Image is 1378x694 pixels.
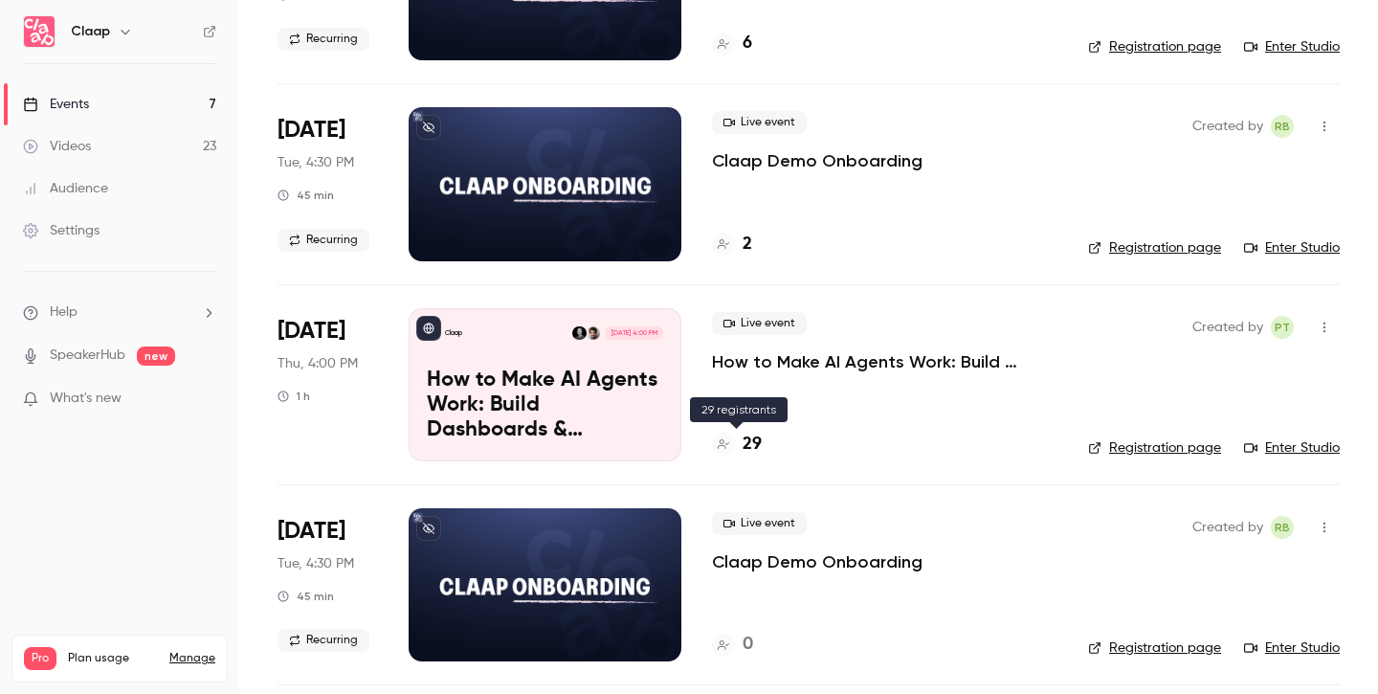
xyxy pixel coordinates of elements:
span: Live event [712,312,807,335]
span: [DATE] [278,516,345,547]
div: Sep 9 Tue, 5:30 PM (Europe/Paris) [278,107,378,260]
span: RB [1275,115,1290,138]
a: How to Make AI Agents Work: Build Dashboards & Automations with Claap MCP [712,350,1057,373]
div: Sep 16 Tue, 5:30 PM (Europe/Paris) [278,508,378,661]
div: Settings [23,221,100,240]
a: 0 [712,632,753,658]
div: Audience [23,179,108,198]
h4: 6 [743,31,752,56]
a: Enter Studio [1244,238,1340,257]
span: Created by [1192,516,1263,539]
a: Registration page [1088,37,1221,56]
span: What's new [50,389,122,409]
a: SpeakerHub [50,346,125,366]
span: [DATE] 4:00 PM [605,326,662,340]
span: new [137,347,175,366]
span: Robin Bonduelle [1271,115,1294,138]
span: Pierre Touzeau [1271,316,1294,339]
iframe: Noticeable Trigger [193,391,216,408]
div: Videos [23,137,91,156]
span: [DATE] [278,115,345,146]
span: PT [1275,316,1290,339]
h6: Claap [71,22,110,41]
span: Robin Bonduelle [1271,516,1294,539]
a: How to Make AI Agents Work: Build Dashboards & Automations with Claap MCPClaapPierre TouzeauRobin... [409,308,681,461]
span: Recurring [278,229,369,252]
div: 1 h [278,389,310,404]
span: [DATE] [278,316,345,347]
a: Claap Demo Onboarding [712,550,922,573]
span: Pro [24,647,56,670]
a: 29 [712,432,762,458]
span: Recurring [278,629,369,652]
div: 45 min [278,188,334,203]
span: Live event [712,512,807,535]
div: Sep 11 Thu, 4:00 PM (Europe/Lisbon) [278,308,378,461]
a: Registration page [1088,438,1221,458]
span: RB [1275,516,1290,539]
a: 2 [712,232,752,257]
a: Registration page [1088,638,1221,658]
a: Registration page [1088,238,1221,257]
img: Robin Bonduelle [572,326,586,340]
span: Plan usage [68,651,158,666]
h4: 2 [743,232,752,257]
li: help-dropdown-opener [23,302,216,323]
a: 6 [712,31,752,56]
span: Help [50,302,78,323]
span: Tue, 4:30 PM [278,153,354,172]
span: Created by [1192,115,1263,138]
h4: 29 [743,432,762,458]
div: 45 min [278,589,334,604]
span: Thu, 4:00 PM [278,354,358,373]
h4: 0 [743,632,753,658]
div: Events [23,95,89,114]
a: Enter Studio [1244,37,1340,56]
a: Claap Demo Onboarding [712,149,922,172]
img: Pierre Touzeau [587,326,600,340]
a: Manage [169,651,215,666]
img: Claap [24,16,55,47]
p: Claap [445,328,462,338]
span: Recurring [278,28,369,51]
p: How to Make AI Agents Work: Build Dashboards & Automations with Claap MCP [427,369,663,442]
a: Enter Studio [1244,638,1340,658]
a: Enter Studio [1244,438,1340,458]
span: Created by [1192,316,1263,339]
span: Tue, 4:30 PM [278,554,354,573]
span: Live event [712,111,807,134]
